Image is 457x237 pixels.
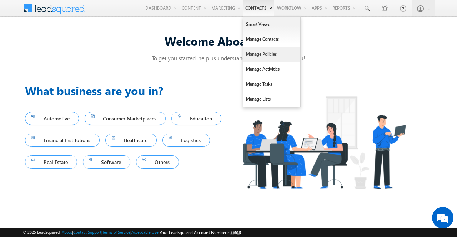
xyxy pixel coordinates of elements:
a: Manage Contacts [243,32,300,47]
a: Manage Activities [243,62,300,77]
a: Terms of Service [102,230,130,235]
a: Manage Tasks [243,77,300,92]
span: Real Estate [31,157,71,167]
span: Education [178,114,215,123]
span: Consumer Marketplaces [91,114,160,123]
div: Minimize live chat window [117,4,134,21]
a: Acceptable Use [131,230,159,235]
div: Welcome Aboard! Vikas [25,33,432,48]
span: Software [89,157,124,167]
span: Your Leadsquared Account Number is [160,230,241,235]
em: Start Chat [97,185,130,194]
a: Contact Support [73,230,101,235]
textarea: Type your message and hit 'Enter' [9,66,130,179]
span: Automotive [31,114,72,123]
a: Manage Policies [243,47,300,62]
span: © 2025 LeadSquared | | | | | [23,229,241,236]
span: Financial Institutions [31,135,93,145]
img: Industry.png [228,82,419,203]
a: About [62,230,72,235]
span: Healthcare [112,135,151,145]
p: To get you started, help us understand a few things about you! [25,54,432,62]
a: Smart Views [243,17,300,32]
span: Logistics [169,135,204,145]
img: d_60004797649_company_0_60004797649 [12,37,30,47]
a: Manage Lists [243,92,300,107]
span: 55613 [230,230,241,235]
span: Others [142,157,172,167]
h3: What business are you in? [25,82,228,99]
div: Chat with us now [37,37,120,47]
